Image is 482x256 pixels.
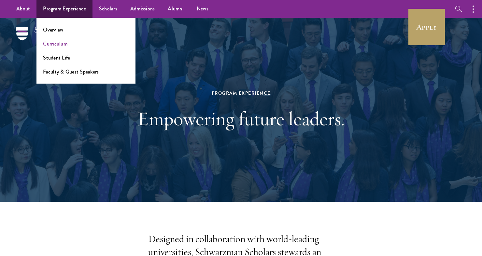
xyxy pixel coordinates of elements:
a: Apply [408,9,445,45]
a: Overview [43,26,63,34]
a: Student Life [43,54,70,61]
h1: Empowering future leaders. [129,107,353,130]
a: Curriculum [43,40,67,47]
img: Schwarzman Scholars [16,27,85,50]
a: Faculty & Guest Speakers [43,68,99,75]
div: Program Experience [129,89,353,97]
